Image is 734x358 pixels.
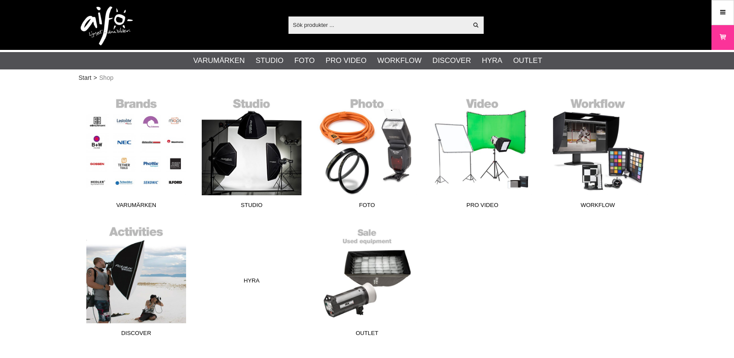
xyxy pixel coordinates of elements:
[309,201,425,213] span: Foto
[194,201,309,213] span: Studio
[79,329,194,341] span: Discover
[309,329,425,341] span: Outlet
[325,55,366,66] a: Pro Video
[79,95,194,213] a: Varumärken
[205,276,298,288] span: Hyra
[79,201,194,213] span: Varumärken
[433,55,471,66] a: Discover
[377,55,422,66] a: Workflow
[540,201,655,213] span: Workflow
[193,55,245,66] a: Varumärken
[425,201,540,213] span: Pro Video
[99,73,114,82] span: Shop
[79,73,92,82] a: Start
[288,18,468,31] input: Sök produkter ...
[309,95,425,213] a: Foto
[482,55,502,66] a: Hyra
[540,95,655,213] a: Workflow
[256,55,283,66] a: Studio
[194,223,309,341] a: Hyra
[194,95,309,213] a: Studio
[294,55,315,66] a: Foto
[94,73,97,82] span: >
[513,55,542,66] a: Outlet
[79,223,194,341] a: Discover
[309,223,425,341] a: Outlet
[81,7,133,46] img: logo.png
[425,95,540,213] a: Pro Video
